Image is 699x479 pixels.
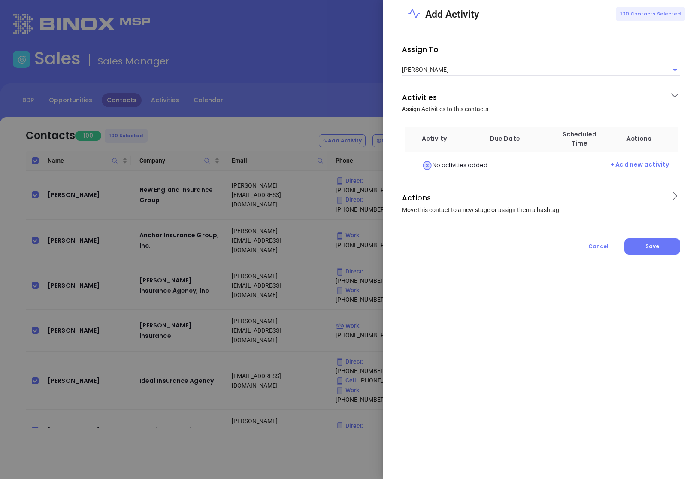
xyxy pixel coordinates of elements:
p: Actions [402,191,664,205]
span: Save [645,243,659,250]
th: Due Date [473,127,541,152]
span: Add Activity [425,9,479,20]
div: ActivitiesAssign Activities to this contacts [395,85,687,119]
button: Save [624,238,680,255]
span: Assign Activities to this contacts [402,106,488,112]
span: No activities added [422,160,487,171]
div: 100 Contacts Selected [616,7,685,21]
span: Move this contact to a new stage or assign them a hashtag [402,206,559,213]
p: Activities [402,91,664,104]
th: Scheduled Time [541,127,609,152]
th: Actions [609,127,678,152]
button: Cancel [572,238,624,255]
span: + Add new activity [610,160,669,171]
button: Open [669,64,681,76]
span: Cancel [588,243,608,250]
th: Activity [405,127,473,152]
div: ActionsMove this contact to a new stage or assign them a hashtag [395,186,687,219]
p: Assign To [402,42,680,56]
button: Close [393,11,404,21]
